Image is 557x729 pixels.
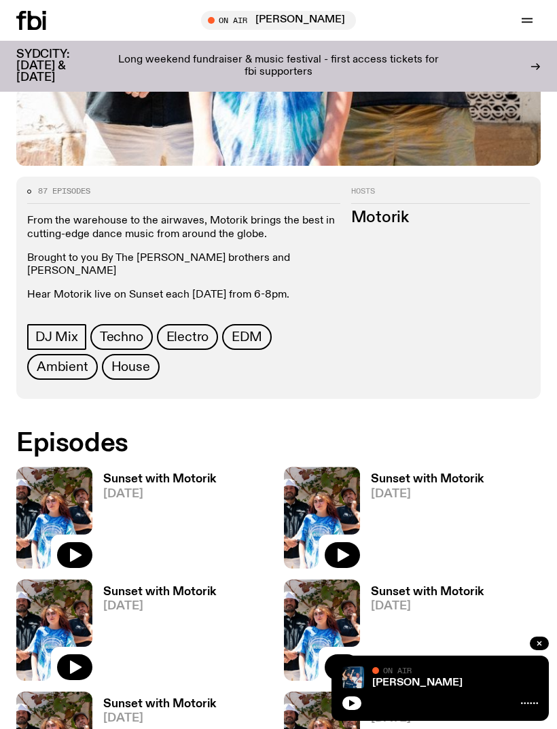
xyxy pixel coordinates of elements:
[351,188,531,204] h2: Hosts
[16,580,92,681] img: Andrew, Reenie, and Pat stand in a row, smiling at the camera, in dappled light with a vine leafe...
[35,330,78,344] span: DJ Mix
[351,211,531,226] h3: Motorik
[27,324,86,350] a: DJ Mix
[371,601,484,612] span: [DATE]
[38,188,90,195] span: 87 episodes
[383,666,412,675] span: On Air
[372,677,463,688] a: [PERSON_NAME]
[102,354,160,380] a: House
[16,467,92,568] img: Andrew, Reenie, and Pat stand in a row, smiling at the camera, in dappled light with a vine leafe...
[92,586,216,681] a: Sunset with Motorik[DATE]
[90,324,153,350] a: Techno
[371,488,484,500] span: [DATE]
[100,330,143,344] span: Techno
[222,324,271,350] a: EDM
[166,330,209,344] span: Electro
[37,359,88,374] span: Ambient
[232,330,262,344] span: EDM
[103,698,216,710] h3: Sunset with Motorik
[27,289,340,302] p: Hear Motorik live on Sunset each [DATE] from 6-8pm.
[103,713,216,724] span: [DATE]
[284,467,360,568] img: Andrew, Reenie, and Pat stand in a row, smiling at the camera, in dappled light with a vine leafe...
[92,474,216,568] a: Sunset with Motorik[DATE]
[27,215,340,241] p: From the warehouse to the airwaves, Motorik brings the best in cutting-edge dance music from arou...
[27,354,98,380] a: Ambient
[371,474,484,485] h3: Sunset with Motorik
[201,11,356,30] button: On Air[PERSON_NAME]
[16,431,541,456] h2: Episodes
[16,49,103,84] h3: SYDCITY: [DATE] & [DATE]
[27,252,340,278] p: Brought to you By The [PERSON_NAME] brothers and [PERSON_NAME]
[103,474,216,485] h3: Sunset with Motorik
[371,586,484,598] h3: Sunset with Motorik
[114,54,443,78] p: Long weekend fundraiser & music festival - first access tickets for fbi supporters
[103,601,216,612] span: [DATE]
[111,359,150,374] span: House
[103,586,216,598] h3: Sunset with Motorik
[284,580,360,681] img: Andrew, Reenie, and Pat stand in a row, smiling at the camera, in dappled light with a vine leafe...
[157,324,219,350] a: Electro
[360,474,484,568] a: Sunset with Motorik[DATE]
[360,586,484,681] a: Sunset with Motorik[DATE]
[103,488,216,500] span: [DATE]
